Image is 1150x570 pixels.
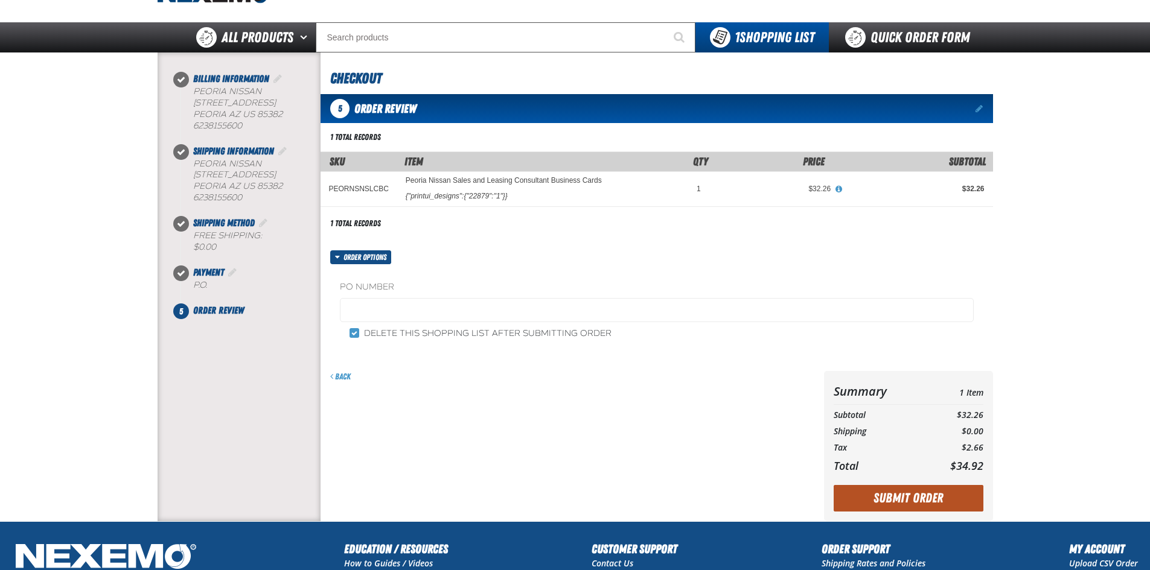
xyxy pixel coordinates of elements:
div: P.O. [193,280,321,291]
span: Order Review [193,305,244,316]
span: PEORIA [193,181,226,191]
span: Price [803,155,825,168]
span: PEORIA [193,109,226,119]
span: Shopping List [735,29,814,46]
li: Shipping Information. Step 2 of 5. Completed [181,144,321,217]
a: Contact Us [592,557,633,569]
span: Qty [693,155,708,168]
a: Edit Shipping Method [257,217,269,229]
th: Summary [834,381,926,402]
span: 1 [697,185,701,193]
a: SKU [330,155,345,168]
span: AZ [229,109,240,119]
button: Start Searching [665,22,695,52]
div: 1 total records [330,131,381,143]
div: $32.26 [718,184,831,194]
bdo: 85382 [257,109,283,119]
a: Edit Shipping Information [276,145,289,157]
li: Billing Information. Step 1 of 5. Completed [181,72,321,144]
div: 1 total records [330,218,381,229]
span: AZ [229,181,240,191]
div: $32.26 [848,184,984,194]
nav: Checkout steps. Current step is Order Review. Step 5 of 5 [172,72,321,318]
bdo: 6238155600 [193,192,242,203]
li: Payment. Step 4 of 5. Completed [181,265,321,303]
h2: Customer Support [592,540,677,558]
label: Delete this shopping list after submitting order [350,328,612,340]
span: $34.92 [950,458,983,473]
td: $2.66 [925,440,983,456]
label: PO Number [340,282,974,293]
button: Order options [330,250,392,264]
input: Delete this shopping list after submitting order [350,328,359,338]
span: PEORIA NISSAN [193,86,261,97]
a: Peoria Nissan Sales and Leasing Consultant Business Cards [406,177,602,185]
a: Edit Billing Information [272,73,284,84]
td: $32.26 [925,407,983,423]
strong: $0.00 [193,242,216,252]
a: Edit Payment [226,267,238,278]
span: Shipping Method [193,217,255,229]
bdo: 85382 [257,181,283,191]
td: PEORNSNSLCBC [321,172,397,206]
a: Shipping Rates and Policies [822,557,925,569]
bdo: 6238155600 [193,121,242,131]
h2: Education / Resources [344,540,448,558]
span: Item [404,155,423,168]
td: 1 Item [925,381,983,402]
li: Shipping Method. Step 3 of 5. Completed [181,216,321,265]
div: {"printui_designs":{"22879":"1"}} [406,191,508,201]
button: Open All Products pages [296,22,316,52]
span: Order options [343,250,391,264]
a: Back [330,372,351,381]
span: US [243,109,255,119]
a: Upload CSV Order [1069,557,1138,569]
span: Payment [193,267,224,278]
th: Tax [834,440,926,456]
li: Order Review. Step 5 of 5. Not Completed [181,303,321,318]
h2: Order Support [822,540,925,558]
th: Total [834,456,926,475]
span: PEORIA NISSAN [193,159,261,169]
span: All Products [222,27,293,48]
button: Submit Order [834,485,983,511]
span: Order Review [354,101,417,116]
span: Billing Information [193,73,269,84]
div: Free Shipping: [193,230,321,253]
input: Search [316,22,695,52]
a: How to Guides / Videos [344,557,433,569]
a: Edit items [976,104,985,113]
th: Shipping [834,423,926,440]
span: 5 [173,303,189,319]
a: Quick Order Form [829,22,992,52]
h2: My Account [1069,540,1138,558]
span: Checkout [330,70,382,87]
span: [STREET_ADDRESS] [193,169,276,180]
span: Subtotal [949,155,986,168]
span: 5 [330,99,350,118]
button: You have 1 Shopping List. Open to view details [695,22,829,52]
td: $0.00 [925,423,983,440]
span: US [243,181,255,191]
span: [STREET_ADDRESS] [193,98,276,108]
button: View All Prices for Peoria Nissan Sales and Leasing Consultant Business Cards [831,184,846,195]
strong: 1 [735,29,740,46]
th: Subtotal [834,407,926,423]
span: Shipping Information [193,145,274,157]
